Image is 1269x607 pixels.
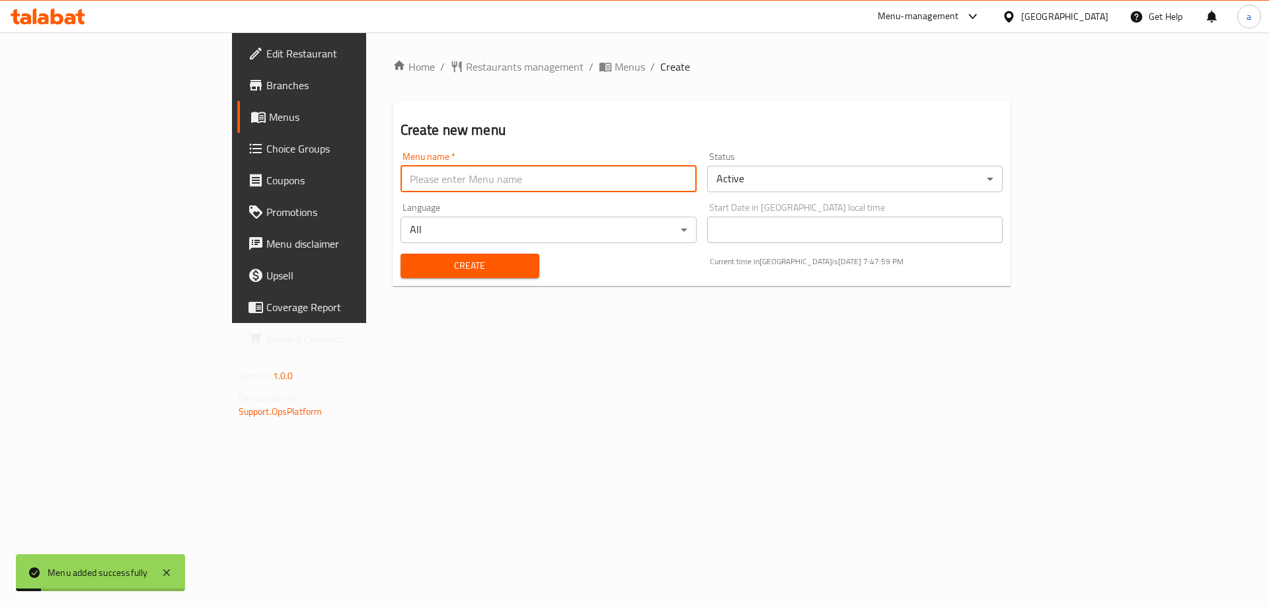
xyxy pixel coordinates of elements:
[239,390,299,407] span: Get support on:
[239,403,323,420] a: Support.OpsPlatform
[266,299,434,315] span: Coverage Report
[707,166,1003,192] div: Active
[710,256,1003,268] p: Current time in [GEOGRAPHIC_DATA] is [DATE] 7:47:59 PM
[266,172,434,188] span: Coupons
[466,59,584,75] span: Restaurants management
[237,260,444,291] a: Upsell
[237,101,444,133] a: Menus
[237,323,444,355] a: Grocery Checklist
[589,59,594,75] li: /
[266,46,434,61] span: Edit Restaurant
[266,77,434,93] span: Branches
[660,59,690,75] span: Create
[401,166,697,192] input: Please enter Menu name
[237,69,444,101] a: Branches
[273,367,293,384] span: 1.0.0
[237,291,444,323] a: Coverage Report
[401,120,1003,140] h2: Create new menu
[401,217,697,243] div: All
[237,38,444,69] a: Edit Restaurant
[266,141,434,157] span: Choice Groups
[237,164,444,196] a: Coupons
[401,254,539,278] button: Create
[239,367,271,384] span: Version:
[48,565,148,580] div: Menu added successfully
[266,331,434,347] span: Grocery Checklist
[1247,9,1251,24] span: a
[266,268,434,283] span: Upsell
[599,59,645,75] a: Menus
[1021,9,1108,24] div: [GEOGRAPHIC_DATA]
[237,196,444,228] a: Promotions
[650,59,655,75] li: /
[878,9,959,24] div: Menu-management
[393,59,1011,75] nav: breadcrumb
[269,109,434,125] span: Menus
[615,59,645,75] span: Menus
[266,204,434,220] span: Promotions
[237,133,444,164] a: Choice Groups
[411,258,529,274] span: Create
[237,228,444,260] a: Menu disclaimer
[266,236,434,252] span: Menu disclaimer
[450,59,584,75] a: Restaurants management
